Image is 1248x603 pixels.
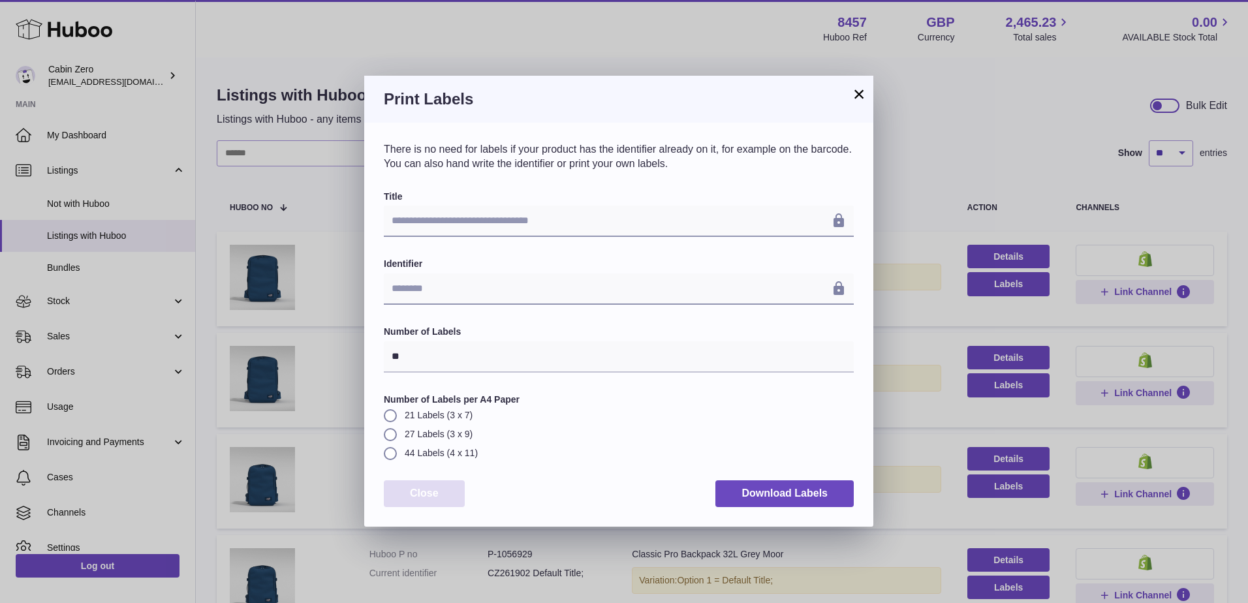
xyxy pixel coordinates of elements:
button: × [851,86,867,102]
label: Identifier [384,258,854,270]
h3: Print Labels [384,89,854,110]
button: Download Labels [715,480,854,507]
p: There is no need for labels if your product has the identifier already on it, for example on the ... [384,142,854,170]
label: 44 Labels (4 x 11) [384,447,854,459]
label: Number of Labels [384,326,854,338]
label: 27 Labels (3 x 9) [384,428,854,441]
label: 21 Labels (3 x 7) [384,409,854,422]
label: Title [384,191,854,203]
button: Close [384,480,465,507]
label: Number of Labels per A4 Paper [384,394,854,406]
